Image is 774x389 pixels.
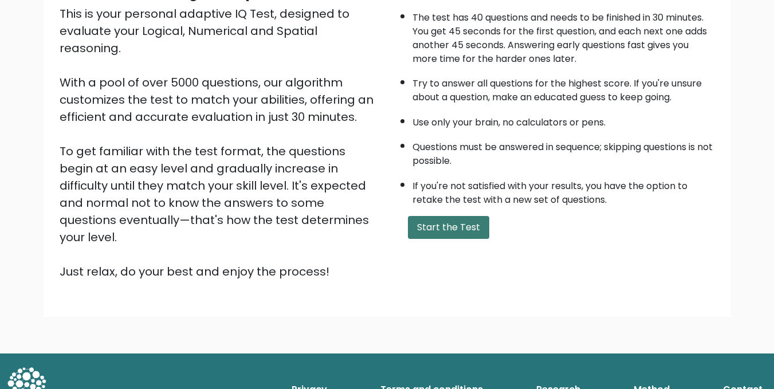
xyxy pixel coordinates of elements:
div: This is your personal adaptive IQ Test, designed to evaluate your Logical, Numerical and Spatial ... [60,5,380,280]
li: Use only your brain, no calculators or pens. [412,110,715,129]
li: Questions must be answered in sequence; skipping questions is not possible. [412,135,715,168]
li: If you're not satisfied with your results, you have the option to retake the test with a new set ... [412,174,715,207]
button: Start the Test [408,216,489,239]
li: The test has 40 questions and needs to be finished in 30 minutes. You get 45 seconds for the firs... [412,5,715,66]
li: Try to answer all questions for the highest score. If you're unsure about a question, make an edu... [412,71,715,104]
